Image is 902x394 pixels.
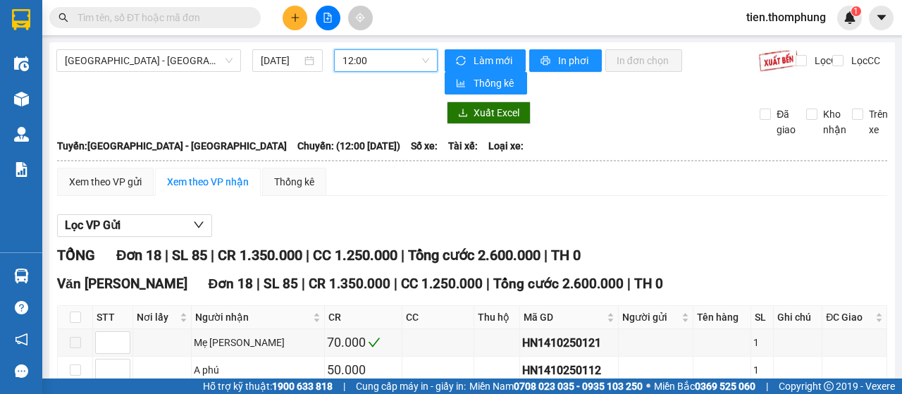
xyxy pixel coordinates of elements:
[57,140,287,152] b: Tuyến: [GEOGRAPHIC_DATA] - [GEOGRAPHIC_DATA]
[474,105,519,121] span: Xuất Excel
[342,50,428,71] span: 12:00
[851,6,861,16] sup: 1
[209,276,254,292] span: Đơn 18
[401,276,483,292] span: CC 1.250.000
[445,49,526,72] button: syncLàm mới
[634,276,663,292] span: TH 0
[695,381,755,392] strong: 0369 525 060
[627,276,631,292] span: |
[758,49,798,72] img: 9k=
[493,276,624,292] span: Tổng cước 2.600.000
[167,174,249,190] div: Xem theo VP nhận
[194,335,322,350] div: Mẹ [PERSON_NAME]
[348,6,373,30] button: aim
[93,306,133,329] th: STT
[356,378,466,394] span: Cung cấp máy in - giấy in:
[355,13,365,23] span: aim
[456,56,468,67] span: sync
[402,306,474,329] th: CC
[309,276,390,292] span: CR 1.350.000
[297,138,400,154] span: Chuyến: (12:00 [DATE])
[474,75,516,91] span: Thống kê
[824,381,834,391] span: copyright
[408,247,540,264] span: Tổng cước 2.600.000
[622,309,679,325] span: Người gửi
[529,49,602,72] button: printerIn phơi
[65,50,233,71] span: Hà Nội - Nghệ An
[771,106,801,137] span: Đã giao
[343,378,345,394] span: |
[14,56,29,71] img: warehouse-icon
[283,6,307,30] button: plus
[327,333,399,352] div: 70.000
[211,247,214,264] span: |
[165,247,168,264] span: |
[558,53,591,68] span: In phơi
[272,381,333,392] strong: 1900 633 818
[368,336,381,349] span: check
[14,92,29,106] img: warehouse-icon
[474,306,521,329] th: Thu hộ
[401,247,404,264] span: |
[853,6,858,16] span: 1
[735,8,837,26] span: tien.thomphung
[540,56,552,67] span: printer
[474,53,514,68] span: Làm mới
[15,364,28,378] span: message
[323,13,333,23] span: file-add
[774,306,822,329] th: Ghi chú
[69,174,142,190] div: Xem theo VP gửi
[522,334,616,352] div: HN1410250121
[753,335,771,350] div: 1
[194,362,322,378] div: A phú
[514,381,643,392] strong: 0708 023 035 - 0935 103 250
[302,276,305,292] span: |
[693,306,751,329] th: Tên hàng
[65,216,121,234] span: Lọc VP Gửi
[14,127,29,142] img: warehouse-icon
[261,53,302,68] input: 14/10/2025
[116,247,161,264] span: Đơn 18
[751,306,774,329] th: SL
[520,357,619,384] td: HN1410250112
[456,78,468,90] span: bar-chart
[863,106,894,137] span: Trên xe
[15,333,28,346] span: notification
[12,9,30,30] img: logo-vxr
[411,138,438,154] span: Số xe:
[445,72,527,94] button: bar-chartThống kê
[316,6,340,30] button: file-add
[817,106,852,137] span: Kho nhận
[809,53,846,68] span: Lọc CR
[172,247,207,264] span: SL 85
[524,309,604,325] span: Mã GD
[218,247,302,264] span: CR 1.350.000
[313,247,397,264] span: CC 1.250.000
[57,276,187,292] span: Văn [PERSON_NAME]
[522,362,616,379] div: HN1410250112
[486,276,490,292] span: |
[654,378,755,394] span: Miền Bắc
[257,276,260,292] span: |
[826,309,872,325] span: ĐC Giao
[469,378,643,394] span: Miền Nam
[875,11,888,24] span: caret-down
[274,174,314,190] div: Thống kê
[290,13,300,23] span: plus
[195,309,310,325] span: Người nhận
[458,108,468,119] span: download
[78,10,244,25] input: Tìm tên, số ĐT hoặc mã đơn
[551,247,581,264] span: TH 0
[306,247,309,264] span: |
[14,269,29,283] img: warehouse-icon
[753,362,771,378] div: 1
[488,138,524,154] span: Loại xe:
[327,360,399,380] div: 50.000
[544,247,548,264] span: |
[766,378,768,394] span: |
[193,219,204,230] span: down
[869,6,894,30] button: caret-down
[520,329,619,357] td: HN1410250121
[57,214,212,237] button: Lọc VP Gửi
[203,378,333,394] span: Hỗ trợ kỹ thuật:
